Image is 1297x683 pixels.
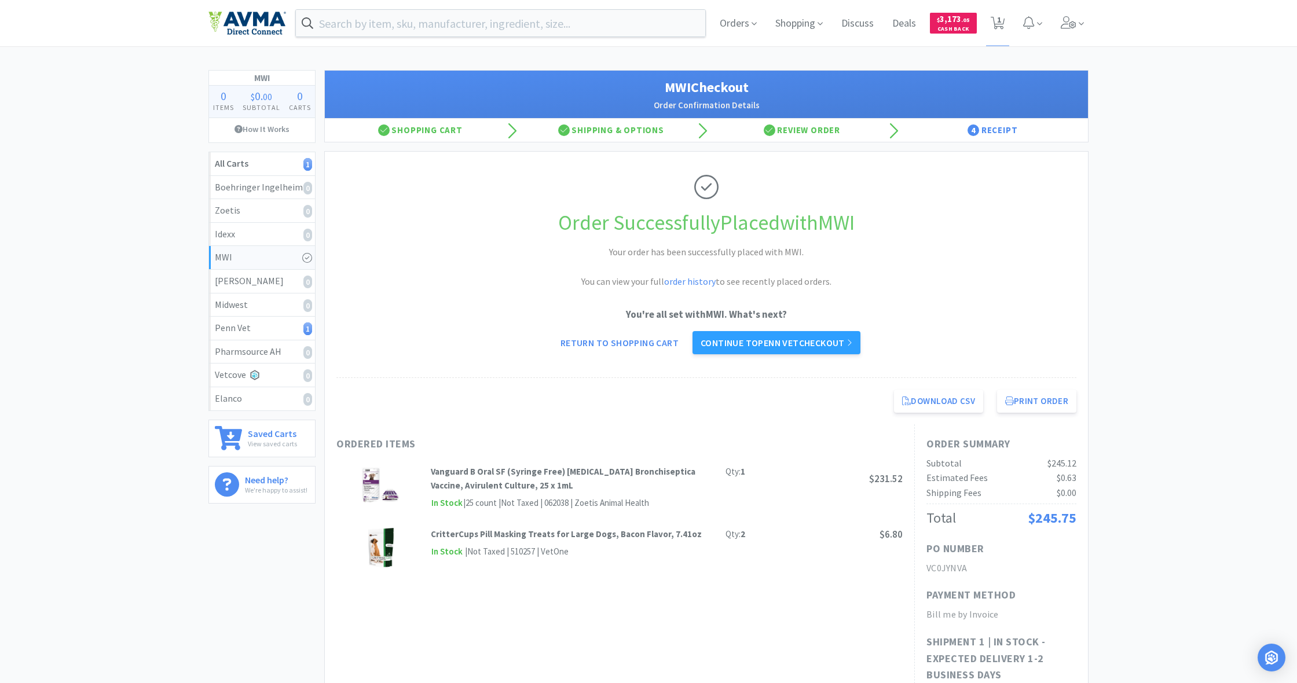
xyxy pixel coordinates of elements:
[303,322,312,335] i: 1
[706,119,897,142] div: Review Order
[552,331,687,354] a: Return to Shopping Cart
[463,545,569,559] div: | Not Taxed | 510257 | VetOne
[209,363,315,387] a: Vetcove0
[239,102,285,113] h4: Subtotal
[693,331,860,354] a: Continue toPenn Vetcheckout
[533,245,880,289] h2: Your order has been successfully placed with MWI. You can view your full to see recently placed o...
[869,472,903,485] span: $231.52
[325,119,516,142] div: Shopping Cart
[303,276,312,288] i: 0
[215,274,309,289] div: [PERSON_NAME]
[303,182,312,194] i: 0
[221,89,226,103] span: 0
[248,426,297,438] h6: Saved Carts
[215,203,309,218] div: Zoetis
[1258,644,1285,671] div: Open Intercom Messenger
[215,321,309,336] div: Penn Vet
[239,90,285,102] div: .
[251,91,255,102] span: $
[431,528,702,539] strong: CritterCups Pill Masking Treats for Large Dogs, Bacon Flavor, 7.41oz
[968,124,979,136] span: 4
[1057,487,1076,498] span: $0.00
[431,545,463,559] span: In Stock
[726,465,745,479] div: Qty:
[255,89,261,103] span: 0
[664,276,716,287] a: order history
[209,199,315,223] a: Zoetis0
[497,496,649,510] div: | Not Taxed | 062038 | Zoetis Animal Health
[336,98,1076,112] h2: Order Confirmation Details
[209,270,315,293] a: [PERSON_NAME]0
[463,497,497,508] span: | 25 count
[336,307,1076,322] p: You're all set with MWI . What's next?
[997,390,1076,413] button: Print Order
[303,205,312,218] i: 0
[926,486,981,501] div: Shipping Fees
[215,344,309,359] div: Pharmsource AH
[894,390,983,413] a: Download CSV
[209,387,315,410] a: Elanco0
[215,180,309,195] div: Boehringer Ingelheim
[937,16,940,24] span: $
[986,20,1010,30] a: 1
[303,299,312,312] i: 0
[930,8,977,39] a: $3,173.05Cash Back
[303,158,312,171] i: 1
[360,465,401,505] img: 0e65a45ffe1e425face62000465054f5_174366.png
[209,317,315,340] a: Penn Vet1
[303,229,312,241] i: 0
[926,436,1076,453] h1: Order Summary
[367,527,394,568] img: 5b9baeef08364e83952bbe7ce7f8ec0f_302786.png
[336,206,1076,240] h1: Order Successfully Placed with MWI
[431,466,695,491] strong: Vanguard B Oral SF (Syringe Free) [MEDICAL_DATA] Bronchiseptica Vaccine, Avirulent Culture, 25 x 1mL
[926,561,1076,576] h2: VC0JYNVA
[215,227,309,242] div: Idexx
[926,541,984,557] h1: PO Number
[516,119,707,142] div: Shipping & Options
[926,456,962,471] div: Subtotal
[263,91,272,102] span: 00
[1057,472,1076,483] span: $0.63
[741,466,745,477] strong: 1
[1028,509,1076,527] span: $245.75
[880,528,903,541] span: $6.80
[209,71,315,86] h1: MWI
[209,176,315,200] a: Boehringer Ingelheim0
[284,102,315,113] h4: Carts
[303,346,312,359] i: 0
[937,26,970,34] span: Cash Back
[837,19,878,29] a: Discuss
[926,471,988,486] div: Estimated Fees
[431,496,463,511] span: In Stock
[726,527,745,541] div: Qty:
[1047,457,1076,469] span: $245.12
[209,223,315,247] a: Idexx0
[209,293,315,317] a: Midwest0
[741,528,745,539] strong: 2
[297,89,303,103] span: 0
[245,484,307,495] p: We're happy to assist!
[245,472,307,484] h6: Need help?
[215,368,309,383] div: Vetcove
[209,152,315,176] a: All Carts1
[336,436,684,453] h1: Ordered Items
[937,13,970,24] span: 3,173
[209,102,239,113] h4: Items
[215,391,309,406] div: Elanco
[926,587,1016,604] h1: Payment Method
[926,607,1076,622] h2: Bill me by Invoice
[208,11,286,35] img: e4e33dab9f054f5782a47901c742baa9_102.png
[336,76,1076,98] h1: MWI Checkout
[888,19,921,29] a: Deals
[303,369,312,382] i: 0
[209,118,315,140] a: How It Works
[209,340,315,364] a: Pharmsource AH0
[926,507,956,529] div: Total
[303,393,312,406] i: 0
[248,438,297,449] p: View saved carts
[897,119,1089,142] div: Receipt
[296,10,705,36] input: Search by item, sku, manufacturer, ingredient, size...
[208,420,316,457] a: Saved CartsView saved carts
[961,16,970,24] span: . 05
[215,250,309,265] div: MWI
